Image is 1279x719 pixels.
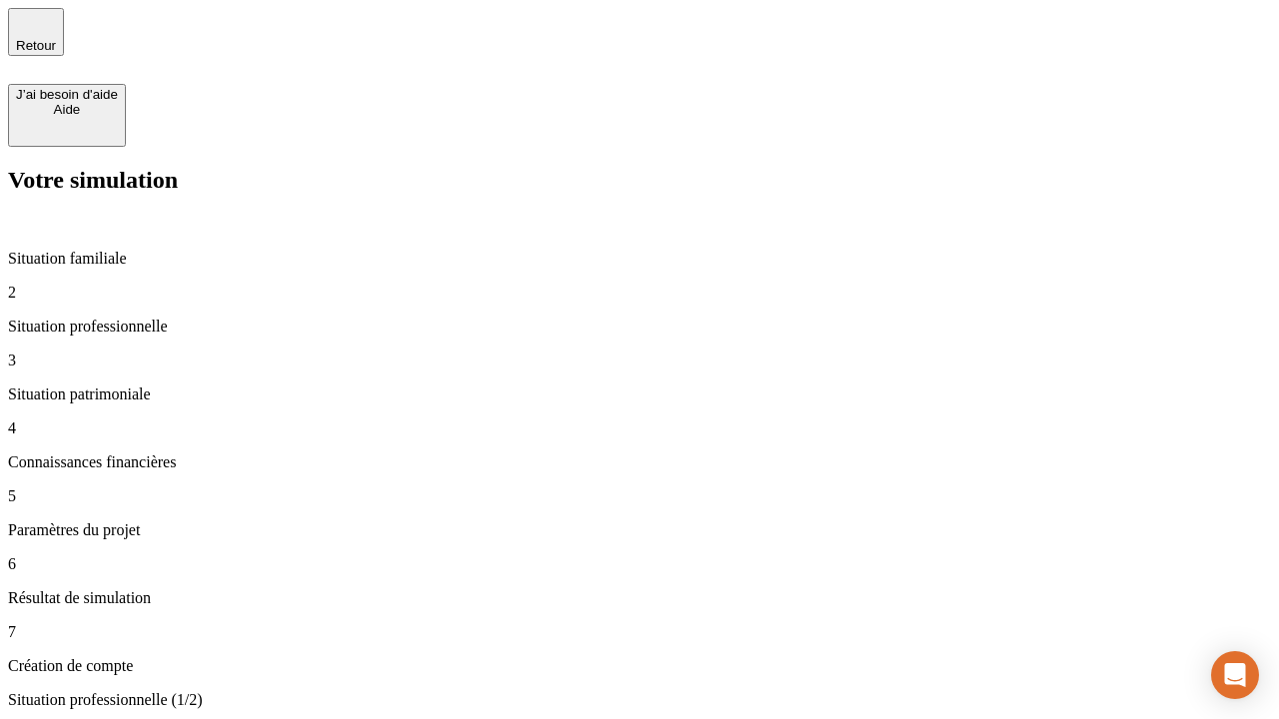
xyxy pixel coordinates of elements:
p: 5 [8,487,1271,505]
span: Retour [16,38,56,53]
p: 4 [8,419,1271,437]
p: 2 [8,284,1271,302]
p: Situation patrimoniale [8,385,1271,403]
h2: Votre simulation [8,167,1271,194]
p: Situation professionnelle [8,318,1271,336]
button: J’ai besoin d'aideAide [8,84,126,147]
p: 7 [8,623,1271,641]
div: Open Intercom Messenger [1211,651,1259,699]
div: J’ai besoin d'aide [16,87,118,102]
p: Création de compte [8,657,1271,675]
p: 3 [8,352,1271,369]
p: Paramètres du projet [8,521,1271,539]
div: Aide [16,102,118,117]
p: Situation familiale [8,250,1271,268]
p: 6 [8,555,1271,573]
p: Connaissances financières [8,453,1271,471]
p: Résultat de simulation [8,589,1271,607]
button: Retour [8,8,64,56]
p: Situation professionnelle (1/2) [8,691,1271,709]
